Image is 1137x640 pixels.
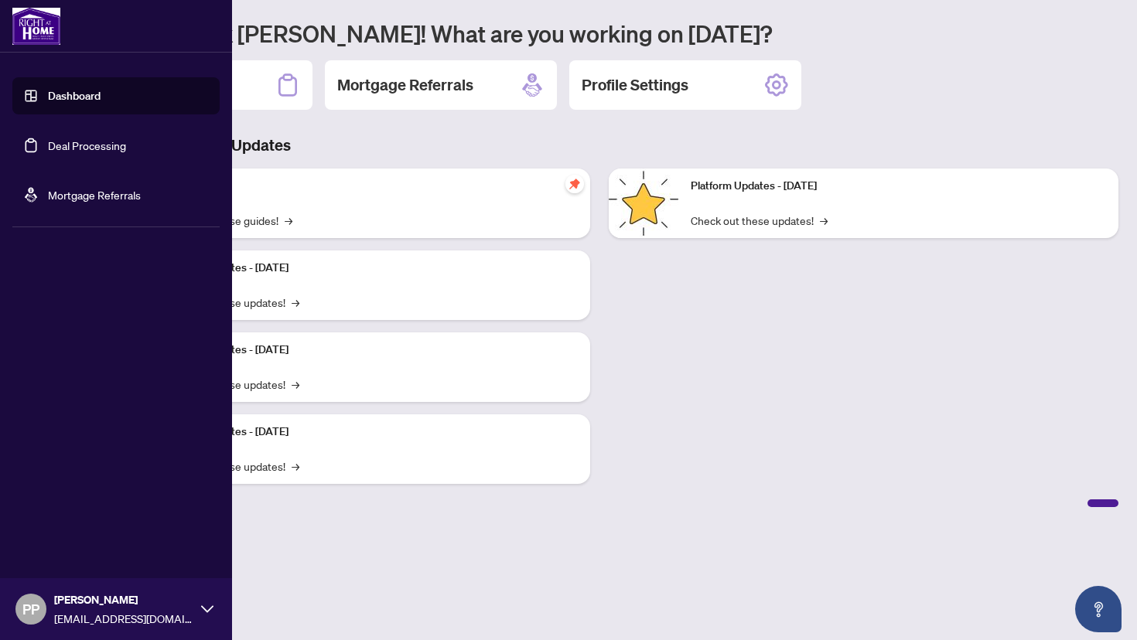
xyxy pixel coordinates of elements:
[162,424,578,441] p: Platform Updates - [DATE]
[80,19,1118,48] h1: Welcome back [PERSON_NAME]! What are you working on [DATE]?
[609,169,678,238] img: Platform Updates - June 23, 2025
[48,89,101,103] a: Dashboard
[292,458,299,475] span: →
[48,188,141,202] a: Mortgage Referrals
[582,74,688,96] h2: Profile Settings
[292,376,299,393] span: →
[292,294,299,311] span: →
[691,212,828,229] a: Check out these updates!→
[162,178,578,195] p: Self-Help
[22,598,39,620] span: PP
[12,8,60,45] img: logo
[285,212,292,229] span: →
[565,175,584,193] span: pushpin
[162,342,578,359] p: Platform Updates - [DATE]
[54,610,193,627] span: [EMAIL_ADDRESS][DOMAIN_NAME]
[820,212,828,229] span: →
[1075,586,1122,632] button: Open asap
[54,591,193,608] span: [PERSON_NAME]
[80,134,1118,156] h3: Brokerage & Industry Updates
[337,74,473,96] h2: Mortgage Referrals
[162,260,578,277] p: Platform Updates - [DATE]
[691,178,1106,195] p: Platform Updates - [DATE]
[48,138,126,152] a: Deal Processing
